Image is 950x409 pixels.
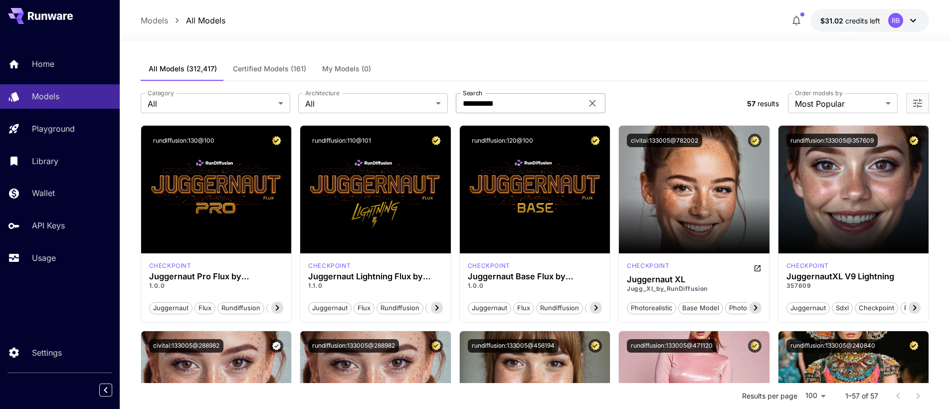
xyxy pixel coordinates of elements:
button: rundiffusion:130@100 [149,134,218,147]
span: All Models (312,417) [149,64,217,73]
nav: breadcrumb [141,14,225,26]
button: Certified Model – Vetted for best performance and includes a commercial license. [429,339,443,353]
button: base model [678,301,723,314]
span: sdxl [832,303,852,313]
span: flux [195,303,215,313]
span: rundiffusion [537,303,582,313]
div: FLUX.1 D [308,261,351,270]
span: $31.02 [820,16,845,25]
div: SDXL 1.0 [627,261,669,273]
button: Certified Model – Vetted for best performance and includes a commercial license. [270,134,283,147]
button: flux [194,301,215,314]
span: juggernaut [468,303,511,313]
div: 100 [801,389,829,403]
button: rundiffusion [377,301,423,314]
p: Settings [32,347,62,359]
button: photo [725,301,751,314]
label: Search [463,89,482,97]
p: checkpoint [627,261,669,270]
a: All Models [186,14,225,26]
h3: JuggernautXL V9 Lightning [786,272,921,281]
button: Collapse sidebar [99,384,112,397]
span: photorealistic [901,303,949,313]
span: flux [514,303,534,313]
p: Models [32,90,59,102]
span: photorealism [585,303,632,313]
span: photorealistic [627,303,676,313]
button: Certified Model – Vetted for best performance and includes a commercial license. [588,339,602,353]
label: Category [148,89,174,97]
span: All [305,98,432,110]
button: Certified Model – Vetted for best performance and includes a commercial license. [429,134,443,147]
h3: Juggernaut Pro Flux by RunDiffusion [149,272,284,281]
div: FLUX.1 D [468,261,510,270]
button: Certified Model – Vetted for best performance and includes a commercial license. [907,134,921,147]
button: juggernaut [149,301,192,314]
p: Wallet [32,187,55,199]
span: Certified Models (161) [233,64,306,73]
button: Certified Model – Vetted for best performance and includes a commercial license. [748,134,761,147]
div: FLUX.1 D [149,261,191,270]
p: 1.0.0 [468,281,602,290]
p: checkpoint [308,261,351,270]
button: rundiffusion [536,301,583,314]
p: Results per page [742,391,797,401]
button: Certified Model – Vetted for best performance and includes a commercial license. [907,339,921,353]
button: Verified working [270,339,283,353]
span: rundiffusion [377,303,423,313]
button: rundiffusion [217,301,264,314]
button: juggernaut [468,301,511,314]
div: RB [888,13,903,28]
button: photorealistic [627,301,676,314]
h3: Juggernaut XL [627,275,761,284]
p: Home [32,58,54,70]
button: Certified Model – Vetted for best performance and includes a commercial license. [748,339,761,353]
span: photo [726,303,751,313]
div: SDXL Lightning [786,261,829,270]
p: 1.0.0 [149,281,284,290]
p: checkpoint [468,261,510,270]
button: rundiffusion:120@100 [468,134,537,147]
button: pro [266,301,285,314]
button: flux [513,301,534,314]
h3: Juggernaut Lightning Flux by RunDiffusion [308,272,443,281]
span: Most Popular [795,98,882,110]
span: juggernaut [787,303,829,313]
span: flux [354,303,374,313]
span: My Models (0) [322,64,371,73]
button: schnell [425,301,456,314]
span: base model [679,303,723,313]
button: sdxl [832,301,853,314]
h3: Juggernaut Base Flux by RunDiffusion [468,272,602,281]
button: rundiffusion:133005@357609 [786,134,878,147]
p: Jugg_XI_by_RunDiffusion [627,284,761,293]
span: juggernaut [309,303,351,313]
button: Open more filters [912,97,924,110]
label: Architecture [305,89,339,97]
button: juggernaut [786,301,830,314]
p: API Keys [32,219,65,231]
p: 1.1.0 [308,281,443,290]
p: checkpoint [149,261,191,270]
p: Library [32,155,58,167]
p: 357609 [786,281,921,290]
button: rundiffusion:110@101 [308,134,375,147]
button: rundiffusion:133005@471120 [627,339,717,353]
span: rundiffusion [218,303,264,313]
button: flux [354,301,375,314]
span: All [148,98,274,110]
button: Certified Model – Vetted for best performance and includes a commercial license. [588,134,602,147]
button: rundiffusion:133005@456194 [468,339,559,353]
span: credits left [845,16,880,25]
button: juggernaut [308,301,352,314]
div: Collapse sidebar [107,381,120,399]
span: results [758,99,779,108]
span: 57 [747,99,756,108]
p: Usage [32,252,56,264]
button: $31.02322RB [810,9,929,32]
